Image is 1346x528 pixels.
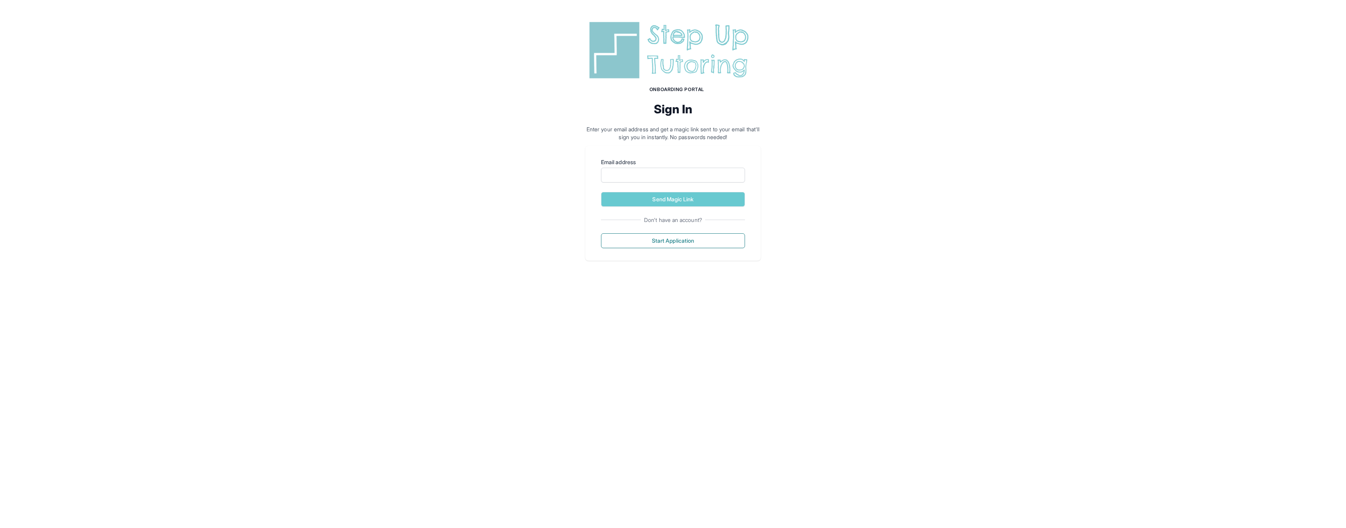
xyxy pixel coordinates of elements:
p: Enter your email address and get a magic link sent to your email that'll sign you in instantly. N... [585,125,761,141]
h1: Onboarding Portal [593,86,761,93]
button: Send Magic Link [601,192,745,207]
h2: Sign In [585,102,761,116]
span: Don't have an account? [641,216,705,224]
button: Start Application [601,233,745,248]
img: Step Up Tutoring horizontal logo [585,19,761,82]
label: Email address [601,158,745,166]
